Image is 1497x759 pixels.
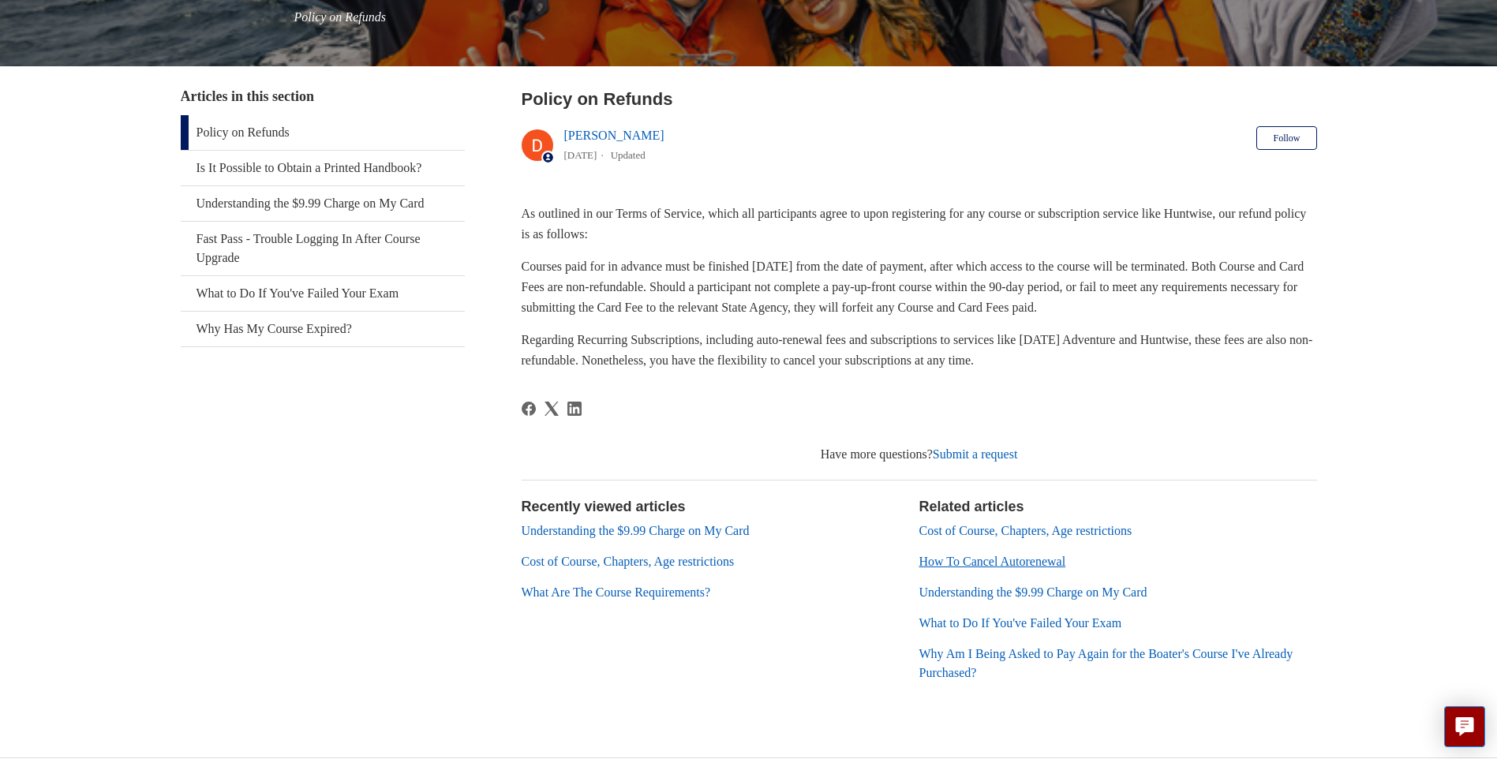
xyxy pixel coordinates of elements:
a: Cost of Course, Chapters, Age restrictions [919,524,1132,537]
a: Understanding the $9.99 Charge on My Card [181,186,465,221]
button: Live chat [1444,706,1485,747]
h2: Recently viewed articles [522,496,904,518]
p: As outlined in our Terms of Service, which all participants agree to upon registering for any cou... [522,204,1317,244]
a: Understanding the $9.99 Charge on My Card [919,585,1147,599]
a: [PERSON_NAME] [564,129,664,142]
a: What Are The Course Requirements? [522,585,711,599]
button: Follow Article [1256,126,1316,150]
a: How To Cancel Autorenewal [919,555,1066,568]
a: Why Has My Course Expired? [181,312,465,346]
h2: Policy on Refunds [522,86,1317,112]
svg: Share this page on LinkedIn [567,402,582,416]
a: Why Am I Being Asked to Pay Again for the Boater's Course I've Already Purchased? [919,647,1293,679]
p: Regarding Recurring Subscriptions, including auto-renewal fees and subscriptions to services like... [522,330,1317,370]
svg: Share this page on Facebook [522,402,536,416]
a: LinkedIn [567,402,582,416]
a: Facebook [522,402,536,416]
a: Is It Possible to Obtain a Printed Handbook? [181,151,465,185]
p: Courses paid for in advance must be finished [DATE] from the date of payment, after which access ... [522,256,1317,317]
h2: Related articles [919,496,1317,518]
a: What to Do If You've Failed Your Exam [919,616,1122,630]
a: What to Do If You've Failed Your Exam [181,276,465,311]
a: Fast Pass - Trouble Logging In After Course Upgrade [181,222,465,275]
a: X Corp [545,402,559,416]
svg: Share this page on X Corp [545,402,559,416]
span: Policy on Refunds [294,10,386,24]
a: Policy on Refunds [181,115,465,150]
a: Submit a request [933,447,1018,461]
span: Articles in this section [181,88,314,104]
a: Understanding the $9.99 Charge on My Card [522,524,750,537]
a: Cost of Course, Chapters, Age restrictions [522,555,735,568]
div: Have more questions? [522,445,1317,464]
li: Updated [611,149,646,161]
time: 04/17/2024, 14:26 [564,149,597,161]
